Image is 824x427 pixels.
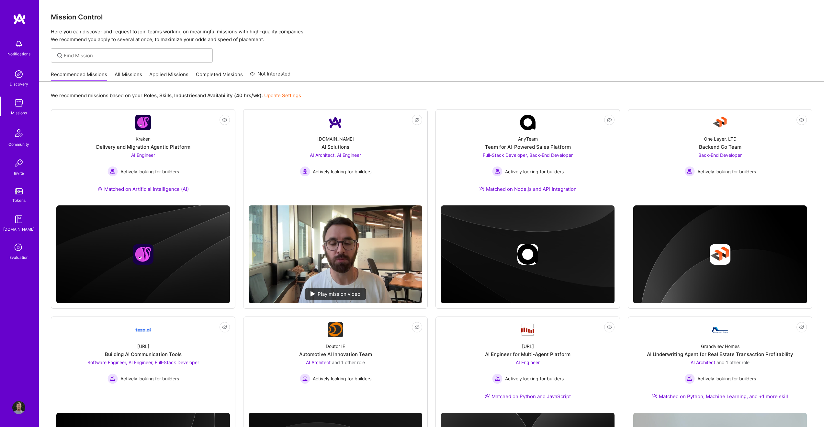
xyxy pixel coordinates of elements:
div: Missions [11,110,27,116]
img: Company Logo [135,322,151,338]
img: tokens [15,188,23,194]
a: Not Interested [250,70,290,82]
a: Company LogoKrakenDelivery and Migration Agentic PlatformAI Engineer Actively looking for builder... [56,115,230,200]
div: [DOMAIN_NAME] [3,226,35,233]
a: Company Logo[DOMAIN_NAME]AI SolutionsAI Architect, AI Engineer Actively looking for buildersActiv... [249,115,422,200]
b: Availability (40 hrs/wk) [207,92,262,98]
img: Actively looking for builders [684,166,695,177]
i: icon EyeClosed [799,117,804,122]
span: Actively looking for builders [313,375,371,382]
span: AI Architect, AI Engineer [310,152,361,158]
img: User Avatar [12,401,25,414]
div: Kraken [136,135,151,142]
img: Actively looking for builders [300,166,310,177]
img: Actively looking for builders [492,374,502,384]
h3: Mission Control [51,13,812,21]
span: Actively looking for builders [697,168,756,175]
img: Actively looking for builders [492,166,502,177]
img: Company logo [517,244,538,265]
img: Company Logo [520,323,536,337]
img: Ateam Purple Icon [97,186,103,191]
img: Invite [12,157,25,170]
img: cover [441,205,615,304]
div: Grandview Homes [701,343,739,350]
img: Ateam Purple Icon [652,393,657,398]
div: One Layer, LTD [704,135,737,142]
img: Community [11,125,27,141]
div: Matched on Python and JavaScript [485,393,571,400]
div: Matched on Artificial Intelligence (AI) [97,186,189,192]
p: Here you can discover and request to join teams working on meaningful missions with high-quality ... [51,28,812,43]
img: Company Logo [712,115,728,130]
img: Company Logo [328,322,343,337]
a: Company LogoGrandview HomesAI Underwriting Agent for Real Estate Transaction ProfitabilityAI Arch... [633,322,807,408]
img: logo [13,13,26,25]
img: Actively looking for builders [684,374,695,384]
span: AI Engineer [516,360,540,365]
div: Notifications [7,51,30,57]
span: Actively looking for builders [120,375,179,382]
img: bell [12,38,25,51]
div: AI Engineer for Multi-Agent Platform [485,351,570,358]
a: Completed Missions [196,71,243,82]
img: discovery [12,68,25,81]
img: play [310,291,315,296]
img: No Mission [249,205,422,303]
a: Company Logo[URL]AI Engineer for Multi-Agent PlatformAI Engineer Actively looking for buildersAct... [441,322,615,408]
a: Applied Missions [149,71,188,82]
div: Team for AI-Powered Sales Platform [485,144,571,150]
img: Company Logo [520,115,536,130]
span: Full-Stack Developer, Back-End Developer [483,152,573,158]
img: teamwork [12,97,25,110]
span: and 1 other role [332,360,365,365]
img: Actively looking for builders [300,374,310,384]
div: Community [8,141,29,148]
img: Company Logo [712,327,728,333]
a: Company Logo[URL]Building AI Communication ToolsSoftware Engineer, AI Engineer, Full-Stack Develo... [56,322,230,408]
span: Actively looking for builders [120,168,179,175]
img: Company logo [133,244,153,265]
img: guide book [12,213,25,226]
img: Actively looking for builders [107,166,118,177]
span: AI Architect [691,360,715,365]
a: Company LogoDoutor IEAutomotive AI Innovation TeamAI Architect and 1 other roleActively looking f... [249,322,422,408]
div: [DOMAIN_NAME] [317,135,354,142]
i: icon EyeClosed [414,325,420,330]
a: Company LogoAnyTeamTeam for AI-Powered Sales PlatformFull-Stack Developer, Back-End Developer Act... [441,115,615,200]
img: Actively looking for builders [107,374,118,384]
i: icon SelectionTeam [13,242,25,254]
span: AI Architect [306,360,331,365]
i: icon EyeClosed [607,117,612,122]
div: Tokens [12,197,26,204]
div: Play mission video [305,288,366,300]
i: icon EyeClosed [607,325,612,330]
span: Back-End Developer [698,152,742,158]
span: Actively looking for builders [505,375,564,382]
span: Actively looking for builders [505,168,564,175]
span: Actively looking for builders [697,375,756,382]
span: AI Engineer [131,152,155,158]
a: Recommended Missions [51,71,107,82]
b: Skills [159,92,172,98]
img: Ateam Purple Icon [485,393,490,398]
b: Industries [174,92,198,98]
div: AnyTeam [518,135,538,142]
div: Matched on Node.js and API Integration [479,186,577,192]
img: Company Logo [135,115,151,130]
span: and 1 other role [717,360,750,365]
i: icon SearchGrey [56,52,63,59]
a: All Missions [115,71,142,82]
input: Find Mission... [64,52,208,59]
div: Delivery and Migration Agentic Platform [96,144,190,150]
div: AI Solutions [322,144,349,150]
div: Backend Go Team [699,144,741,150]
p: We recommend missions based on your , , and . [51,92,301,99]
div: AI Underwriting Agent for Real Estate Transaction Profitability [647,351,793,358]
a: User Avatar [11,401,27,414]
div: Discovery [10,81,28,87]
div: Building AI Communication Tools [105,351,182,358]
img: Company Logo [328,115,343,130]
b: Roles [144,92,157,98]
div: [URL] [137,343,149,350]
a: Company LogoOne Layer, LTDBackend Go TeamBack-End Developer Actively looking for buildersActively... [633,115,807,200]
